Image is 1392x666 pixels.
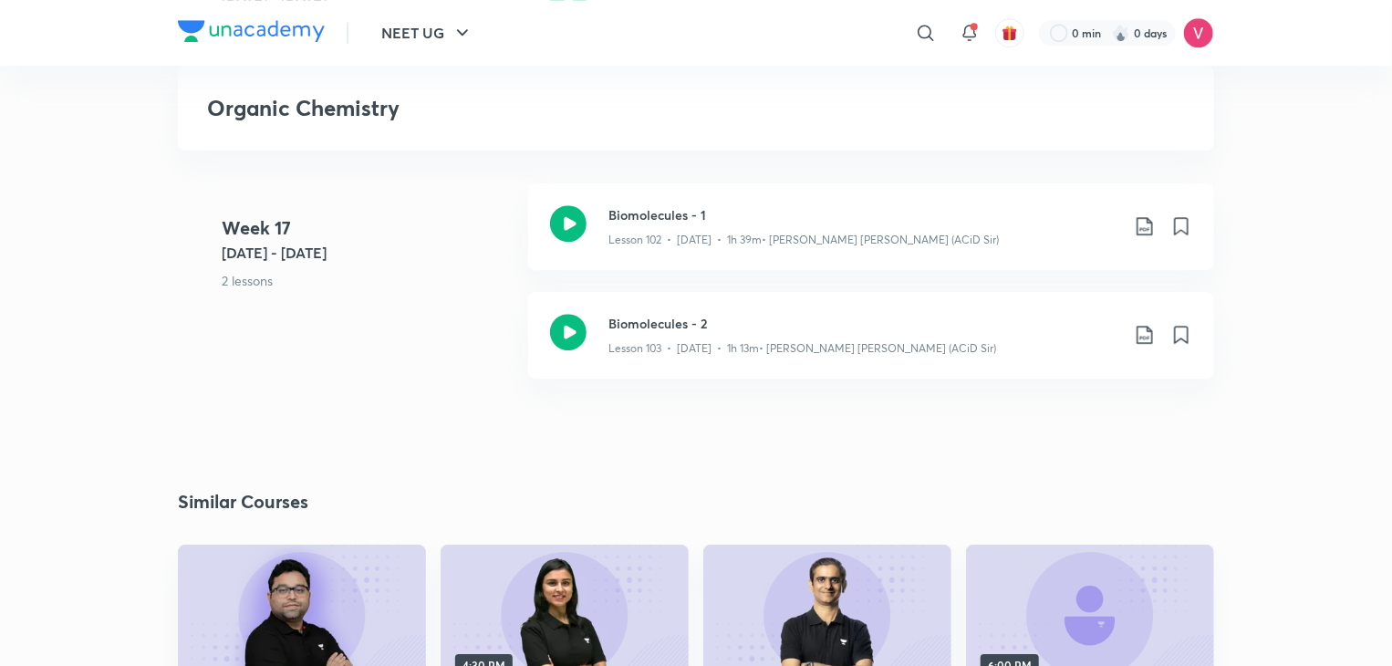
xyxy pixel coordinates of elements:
[178,20,325,42] img: Company Logo
[1112,24,1130,42] img: streak
[528,183,1214,292] a: Biomolecules - 1Lesson 102 • [DATE] • 1h 39m• [PERSON_NAME] [PERSON_NAME] (ACiD Sir)
[608,205,1119,224] h3: Biomolecules - 1
[178,20,325,47] a: Company Logo
[370,15,484,51] button: NEET UG
[528,292,1214,401] a: Biomolecules - 2Lesson 103 • [DATE] • 1h 13m• [PERSON_NAME] [PERSON_NAME] (ACiD Sir)
[178,488,308,515] h2: Similar Courses
[222,271,514,290] p: 2 lessons
[1183,17,1214,48] img: Vishwa Desai
[222,242,514,264] h5: [DATE] - [DATE]
[1002,25,1018,41] img: avatar
[222,214,514,242] h4: Week 17
[608,340,996,357] p: Lesson 103 • [DATE] • 1h 13m • [PERSON_NAME] [PERSON_NAME] (ACiD Sir)
[608,314,1119,333] h3: Biomolecules - 2
[608,232,999,248] p: Lesson 102 • [DATE] • 1h 39m • [PERSON_NAME] [PERSON_NAME] (ACiD Sir)
[207,95,921,121] h3: Organic Chemistry
[995,18,1024,47] button: avatar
